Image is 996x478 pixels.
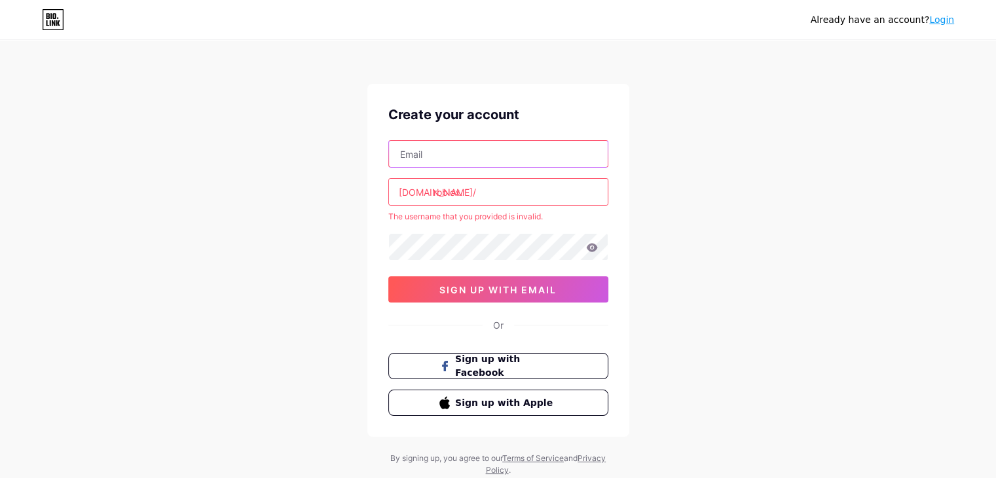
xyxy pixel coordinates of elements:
[455,396,557,410] span: Sign up with Apple
[493,318,504,332] div: Or
[455,352,557,380] span: Sign up with Facebook
[389,141,608,167] input: Email
[439,284,557,295] span: sign up with email
[388,276,608,303] button: sign up with email
[388,390,608,416] button: Sign up with Apple
[811,13,954,27] div: Already have an account?
[387,452,610,476] div: By signing up, you agree to our and .
[388,211,608,223] div: The username that you provided is invalid.
[399,185,476,199] div: [DOMAIN_NAME]/
[502,453,564,463] a: Terms of Service
[388,353,608,379] button: Sign up with Facebook
[388,105,608,124] div: Create your account
[929,14,954,25] a: Login
[389,179,608,205] input: username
